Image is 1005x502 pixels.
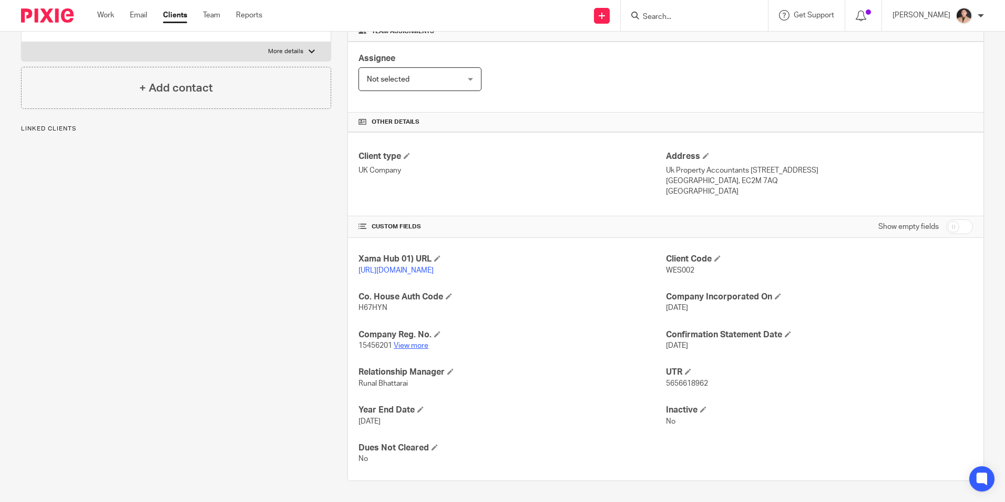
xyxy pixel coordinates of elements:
[666,405,973,416] h4: Inactive
[358,418,381,425] span: [DATE]
[358,54,395,63] span: Assignee
[666,186,973,197] p: [GEOGRAPHIC_DATA]
[666,267,694,274] span: WES002
[666,418,675,425] span: No
[358,223,665,231] h4: CUSTOM FIELDS
[358,342,392,349] span: 15456201
[666,329,973,340] h4: Confirmation Statement Date
[666,380,708,387] span: 5656618962
[358,329,665,340] h4: Company Reg. No.
[268,47,303,56] p: More details
[236,10,262,21] a: Reports
[666,151,973,162] h4: Address
[666,304,688,312] span: [DATE]
[139,80,213,96] h4: + Add contact
[666,254,973,265] h4: Client Code
[358,405,665,416] h4: Year End Date
[372,118,419,126] span: Other details
[893,10,950,21] p: [PERSON_NAME]
[358,254,665,265] h4: Xama Hub 01) URL
[203,10,220,21] a: Team
[358,165,665,176] p: UK Company
[878,222,939,232] label: Show empty fields
[358,292,665,303] h4: Co. House Auth Code
[163,10,187,21] a: Clients
[358,367,665,378] h4: Relationship Manager
[21,125,331,133] p: Linked clients
[642,13,736,22] input: Search
[666,292,973,303] h4: Company Incorporated On
[956,7,972,24] img: Nikhil%20(2).jpg
[358,443,665,454] h4: Dues Not Cleared
[394,342,428,349] a: View more
[666,342,688,349] span: [DATE]
[666,176,973,186] p: [GEOGRAPHIC_DATA], EC2M 7AQ
[130,10,147,21] a: Email
[666,367,973,378] h4: UTR
[367,76,409,83] span: Not selected
[358,304,387,312] span: H67HYN
[358,455,368,463] span: No
[666,165,973,176] p: Uk Property Accountants [STREET_ADDRESS]
[97,10,114,21] a: Work
[794,12,834,19] span: Get Support
[358,380,408,387] span: Runal Bhattarai
[358,267,434,274] a: [URL][DOMAIN_NAME]
[358,151,665,162] h4: Client type
[21,8,74,23] img: Pixie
